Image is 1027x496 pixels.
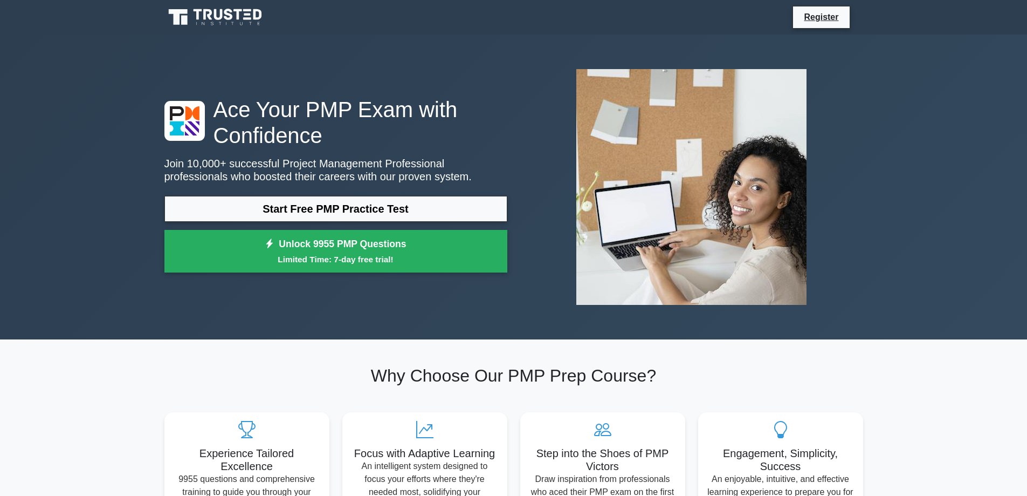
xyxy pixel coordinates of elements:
[164,230,507,273] a: Unlock 9955 PMP QuestionsLimited Time: 7-day free trial!
[178,253,494,266] small: Limited Time: 7-day free trial!
[529,447,677,473] h5: Step into the Shoes of PMP Victors
[164,365,863,386] h2: Why Choose Our PMP Prep Course?
[707,447,854,473] h5: Engagement, Simplicity, Success
[164,157,507,183] p: Join 10,000+ successful Project Management Professional professionals who boosted their careers w...
[797,10,845,24] a: Register
[173,447,321,473] h5: Experience Tailored Excellence
[164,97,507,148] h1: Ace Your PMP Exam with Confidence
[351,447,499,460] h5: Focus with Adaptive Learning
[164,196,507,222] a: Start Free PMP Practice Test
